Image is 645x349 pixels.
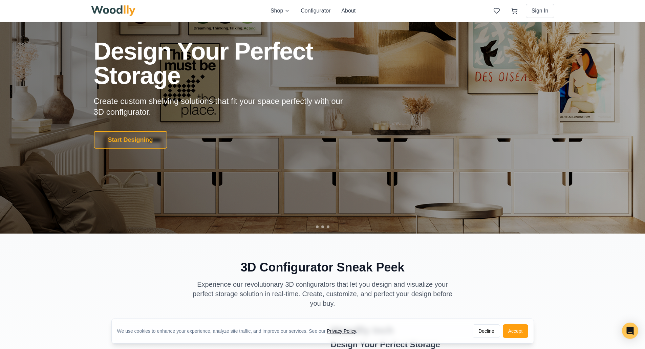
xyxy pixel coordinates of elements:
[503,324,528,338] button: Accept
[301,7,330,15] button: Configurator
[193,280,453,308] p: Experience our revolutionary 3D configurators that let you design and visualize your perfect stor...
[327,328,356,334] a: Privacy Policy
[473,324,500,338] button: Decline
[91,5,136,16] img: Woodlly
[94,131,167,149] button: Start Designing
[622,323,638,339] div: Open Intercom Messenger
[94,96,354,117] p: Create custom shelving solutions that fit your space perfectly with our 3D configurator.
[117,328,363,334] div: We use cookies to enhance your experience, analyze site traffic, and improve our services. See our .
[271,7,290,15] button: Shop
[91,261,554,274] h2: 3D Configurator Sneak Peek
[526,4,554,18] button: Sign In
[341,7,356,15] button: About
[94,39,397,88] h1: Design Your Perfect Storage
